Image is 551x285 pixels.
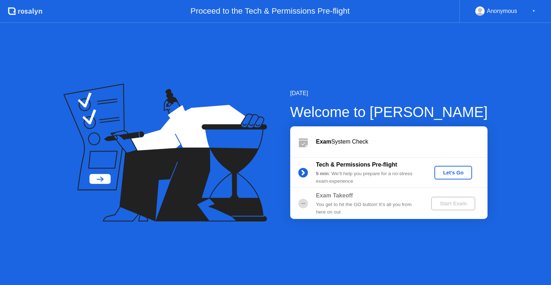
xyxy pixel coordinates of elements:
div: Let's Go [437,170,469,176]
b: Exam [316,139,331,145]
button: Start Exam [431,197,475,210]
div: : We’ll help you prepare for a no-stress exam experience [316,170,419,185]
div: You get to hit the GO button! It’s all you from here on out [316,201,419,216]
b: Exam Takeoff [316,192,353,198]
button: Let's Go [434,166,472,179]
div: Anonymous [487,6,517,16]
b: Tech & Permissions Pre-flight [316,162,397,168]
b: 5 min [316,171,329,176]
div: Welcome to [PERSON_NAME] [290,101,488,123]
div: Start Exam [434,201,472,206]
div: [DATE] [290,89,488,98]
div: ▼ [532,6,536,16]
div: System Check [316,137,488,146]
